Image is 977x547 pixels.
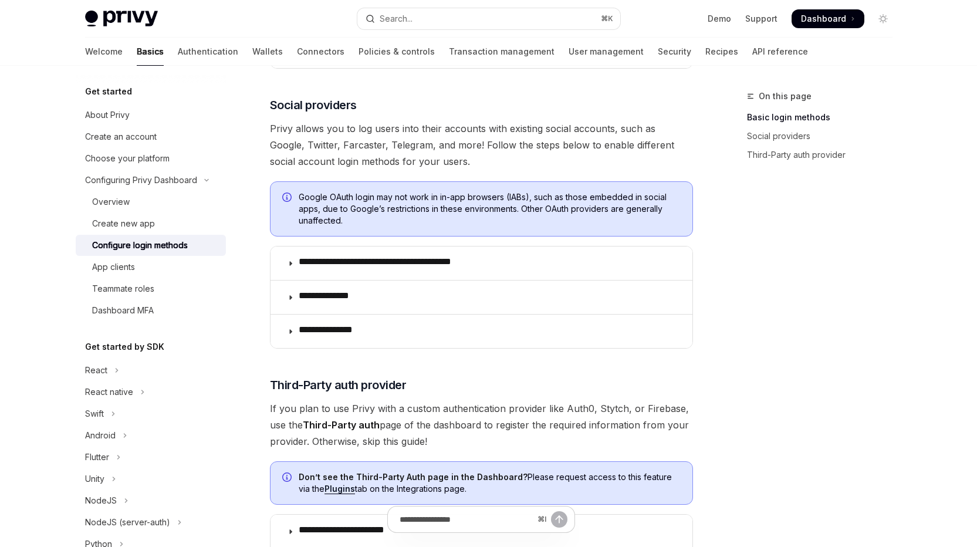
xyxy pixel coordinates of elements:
div: Android [85,428,116,443]
button: Open search [357,8,620,29]
a: Configure login methods [76,235,226,256]
input: Ask a question... [400,507,533,532]
div: Swift [85,407,104,421]
div: Choose your platform [85,151,170,166]
a: Support [745,13,777,25]
svg: Info [282,193,294,204]
a: Social providers [747,127,902,146]
h5: Get started [85,85,132,99]
a: Authentication [178,38,238,66]
a: Welcome [85,38,123,66]
span: On this page [759,89,812,103]
button: Toggle Android section [76,425,226,446]
img: light logo [85,11,158,27]
div: Configure login methods [92,238,188,252]
a: Recipes [705,38,738,66]
a: Create an account [76,126,226,147]
div: NodeJS (server-auth) [85,515,170,529]
a: Wallets [252,38,283,66]
span: ⌘ K [601,14,613,23]
span: Social providers [270,97,357,113]
div: NodeJS [85,494,117,508]
a: Overview [76,191,226,212]
div: Teammate roles [92,282,154,296]
div: Overview [92,195,130,209]
div: Create new app [92,217,155,231]
div: About Privy [85,108,130,122]
button: Toggle React native section [76,381,226,403]
button: Toggle Flutter section [76,447,226,468]
div: Search... [380,12,413,26]
h5: Get started by SDK [85,340,164,354]
a: Plugins [324,484,355,494]
button: Toggle Swift section [76,403,226,424]
span: Privy allows you to log users into their accounts with existing social accounts, such as Google, ... [270,120,693,170]
a: Dashboard [792,9,864,28]
span: If you plan to use Privy with a custom authentication provider like Auth0, Stytch, or Firebase, u... [270,400,693,450]
div: Flutter [85,450,109,464]
strong: Don’t see the Third-Party Auth page in the Dashboard? [299,472,528,482]
div: Create an account [85,130,157,144]
button: Toggle React section [76,360,226,381]
a: Basic login methods [747,108,902,127]
a: Transaction management [449,38,555,66]
a: Choose your platform [76,148,226,169]
div: Configuring Privy Dashboard [85,173,197,187]
span: Third-Party auth provider [270,377,407,393]
a: Policies & controls [359,38,435,66]
div: App clients [92,260,135,274]
button: Toggle NodeJS (server-auth) section [76,512,226,533]
strong: Third-Party auth [303,419,380,431]
button: Send message [551,511,567,528]
a: Security [658,38,691,66]
a: Third-Party auth provider [747,146,902,164]
a: Basics [137,38,164,66]
div: Unity [85,472,104,486]
svg: Info [282,472,294,484]
a: API reference [752,38,808,66]
div: React native [85,385,133,399]
button: Toggle NodeJS section [76,490,226,511]
span: Dashboard [801,13,846,25]
span: Please request access to this feature via the tab on the Integrations page. [299,471,681,495]
button: Toggle Configuring Privy Dashboard section [76,170,226,191]
button: Toggle dark mode [874,9,893,28]
div: Dashboard MFA [92,303,154,318]
div: React [85,363,107,377]
a: Demo [708,13,731,25]
a: Dashboard MFA [76,300,226,321]
a: User management [569,38,644,66]
a: Connectors [297,38,344,66]
span: Google OAuth login may not work in in-app browsers (IABs), such as those embedded in social apps,... [299,191,681,227]
a: App clients [76,256,226,278]
a: Teammate roles [76,278,226,299]
a: Create new app [76,213,226,234]
button: Toggle Unity section [76,468,226,489]
a: About Privy [76,104,226,126]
